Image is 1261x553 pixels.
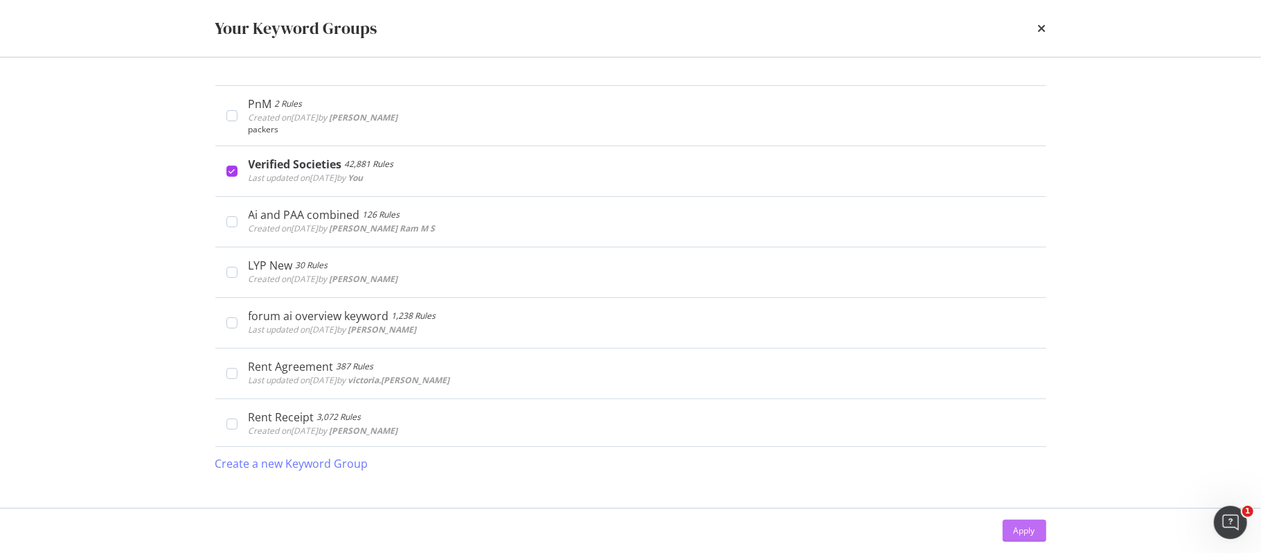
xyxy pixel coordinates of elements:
span: Created on [DATE] by [249,222,436,234]
b: victoria.[PERSON_NAME] [348,374,450,386]
div: 387 Rules [337,360,374,374]
div: 1,238 Rules [392,309,436,323]
div: packers [249,125,1035,134]
b: [PERSON_NAME] [330,112,398,123]
div: PnM [249,97,272,111]
div: forum ai overview keyword [249,309,389,323]
div: LYP New [249,258,293,272]
span: 1 [1242,506,1253,517]
iframe: Intercom live chat [1214,506,1247,539]
b: [PERSON_NAME] [330,425,398,437]
div: Your Keyword Groups [215,17,377,40]
b: [PERSON_NAME] Ram M S [330,222,436,234]
div: 3,072 Rules [317,410,361,424]
span: Created on [DATE] by [249,112,398,123]
div: Ai and PAA combined [249,208,360,222]
div: 30 Rules [296,258,328,272]
b: You [348,172,364,184]
span: Last updated on [DATE] by [249,374,450,386]
span: Last updated on [DATE] by [249,172,364,184]
button: Apply [1003,520,1046,542]
div: 2 Rules [275,97,303,111]
div: 42,881 Rules [345,157,394,171]
div: Create a new Keyword Group [215,456,368,472]
div: 126 Rules [363,208,400,222]
div: Apply [1014,525,1035,536]
span: Created on [DATE] by [249,425,398,437]
b: [PERSON_NAME] [330,273,398,285]
button: Create a new Keyword Group [215,447,368,480]
b: [PERSON_NAME] [348,324,417,335]
div: Rent Agreement [249,360,334,374]
span: Last updated on [DATE] by [249,324,417,335]
div: times [1038,17,1046,40]
div: Verified Societies [249,157,342,171]
span: Created on [DATE] by [249,273,398,285]
div: Rent Receipt [249,410,314,424]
